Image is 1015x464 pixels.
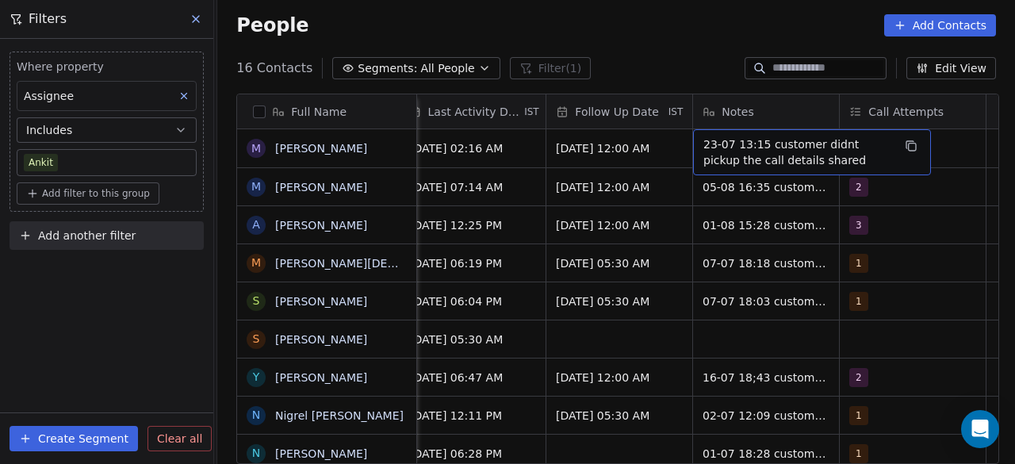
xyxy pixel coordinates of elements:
[251,178,261,195] div: M
[556,370,683,385] span: [DATE] 12:00 AM
[251,255,261,271] div: M
[703,446,829,462] span: 01-07 18:28 customer didnt pickup the call
[703,370,829,385] span: 16-07 18;43 customer didnt pickup the call 02-07 12:17 incoming call is not available
[275,295,367,308] a: [PERSON_NAME]
[251,140,261,157] div: M
[409,293,536,309] span: [DATE] 06:04 PM
[428,104,522,120] span: Last Activity Date
[252,407,260,424] div: N
[253,331,260,347] div: S
[703,217,829,233] span: 01-08 15:28 customer didnt pickup the call 23-07 11:44 call is not getting connected 22-07 16:52 ...
[546,94,692,128] div: Follow Up DateIST
[722,104,753,120] span: Notes
[849,178,868,197] span: 2
[840,94,986,128] div: Call Attempts
[849,368,868,387] span: 2
[703,408,829,424] span: 02-07 12:09 customer didnt pickup the call
[556,217,683,233] span: [DATE] 12:00 AM
[693,94,839,128] div: Notes
[703,179,829,195] span: 05-08 16:35 customer is declining the call while ringing 23-07 12:44 dialed number is switched off
[510,57,592,79] button: Filter(1)
[275,371,367,384] a: [PERSON_NAME]
[906,57,996,79] button: Edit View
[524,105,539,118] span: IST
[556,179,683,195] span: [DATE] 12:00 AM
[556,293,683,309] span: [DATE] 05:30 AM
[291,104,347,120] span: Full Name
[400,94,546,128] div: Last Activity DateIST
[236,13,308,37] span: People
[275,257,493,270] a: [PERSON_NAME][DEMOGRAPHIC_DATA]
[358,60,417,77] span: Segments:
[703,136,892,168] span: 23-07 13:15 customer didnt pickup the call details shared
[868,104,944,120] span: Call Attempts
[237,94,416,128] div: Full Name
[556,140,683,156] span: [DATE] 12:00 AM
[703,293,829,309] span: 07-07 18:03 customer not able to forward the call not connecting
[409,217,536,233] span: [DATE] 12:25 PM
[275,219,367,232] a: [PERSON_NAME]
[409,140,536,156] span: [DATE] 02:16 AM
[236,59,312,78] span: 16 Contacts
[884,14,996,36] button: Add Contacts
[703,255,829,271] span: 07-07 18:18 customer didnt pickup the call details shared
[275,333,367,346] a: [PERSON_NAME]
[409,179,536,195] span: [DATE] 07:14 AM
[253,369,260,385] div: Y
[409,370,536,385] span: [DATE] 06:47 AM
[275,447,367,460] a: [PERSON_NAME]
[849,254,868,273] span: 1
[961,410,999,448] div: Open Intercom Messenger
[252,445,260,462] div: N
[849,444,868,463] span: 1
[253,217,261,233] div: A
[275,409,404,422] a: Nigrel [PERSON_NAME]
[575,104,658,120] span: Follow Up Date
[849,406,868,425] span: 1
[409,446,536,462] span: [DATE] 06:28 PM
[253,293,260,309] div: S
[420,60,474,77] span: All People
[556,408,683,424] span: [DATE] 05:30 AM
[849,216,868,235] span: 3
[668,105,684,118] span: IST
[409,408,536,424] span: [DATE] 12:11 PM
[409,332,536,347] span: [DATE] 05:30 AM
[275,181,367,194] a: [PERSON_NAME]
[275,142,367,155] a: [PERSON_NAME]
[556,255,683,271] span: [DATE] 05:30 AM
[409,255,536,271] span: [DATE] 06:19 PM
[849,292,868,311] span: 1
